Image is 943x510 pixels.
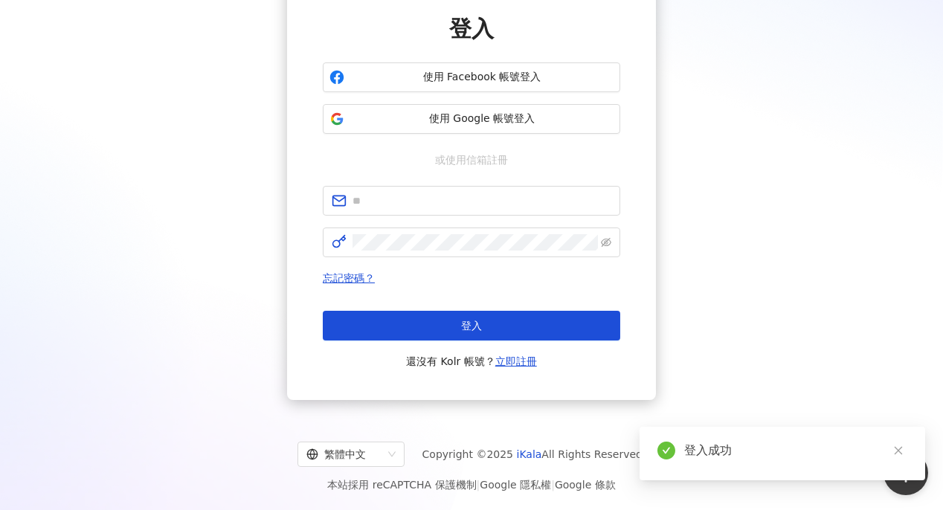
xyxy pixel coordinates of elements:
span: close [893,445,904,456]
span: 使用 Facebook 帳號登入 [350,70,614,85]
button: 使用 Facebook 帳號登入 [323,62,620,92]
a: 立即註冊 [495,355,537,367]
span: | [477,479,480,491]
span: 還沒有 Kolr 帳號？ [406,352,537,370]
span: Copyright © 2025 All Rights Reserved. [422,445,646,463]
div: 繁體中文 [306,442,382,466]
a: Google 條款 [555,479,616,491]
span: 登入 [461,320,482,332]
button: 使用 Google 帳號登入 [323,104,620,134]
span: 或使用信箱註冊 [425,152,518,168]
a: iKala [517,448,542,460]
span: | [551,479,555,491]
a: 忘記密碼？ [323,272,375,284]
div: 登入成功 [684,442,907,459]
span: eye-invisible [601,237,611,248]
span: check-circle [657,442,675,459]
span: 本站採用 reCAPTCHA 保護機制 [327,476,615,494]
span: 登入 [449,16,494,42]
a: Google 隱私權 [480,479,551,491]
button: 登入 [323,311,620,340]
span: 使用 Google 帳號登入 [350,112,614,126]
